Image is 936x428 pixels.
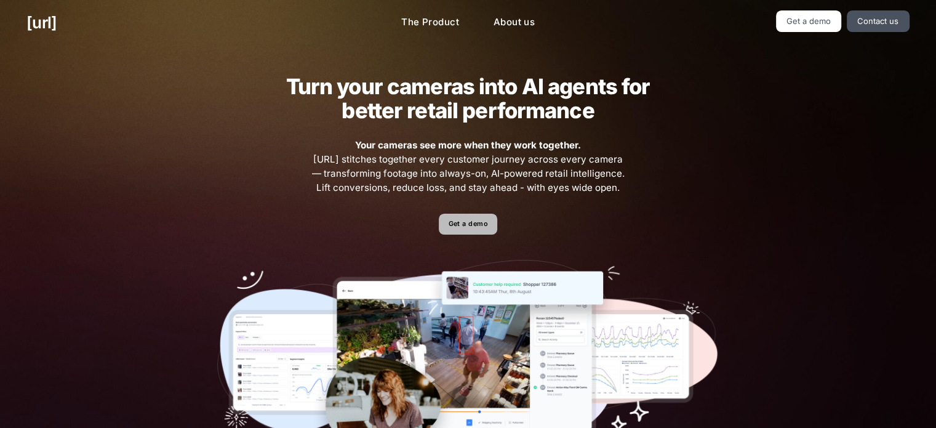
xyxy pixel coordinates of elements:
[26,10,57,34] a: [URL]
[776,10,842,32] a: Get a demo
[355,139,581,151] strong: Your cameras see more when they work together.
[847,10,910,32] a: Contact us
[310,139,626,195] span: [URL] stitches together every customer journey across every camera — transforming footage into al...
[484,10,545,34] a: About us
[439,214,497,235] a: Get a demo
[266,75,669,123] h2: Turn your cameras into AI agents for better retail performance
[391,10,469,34] a: The Product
